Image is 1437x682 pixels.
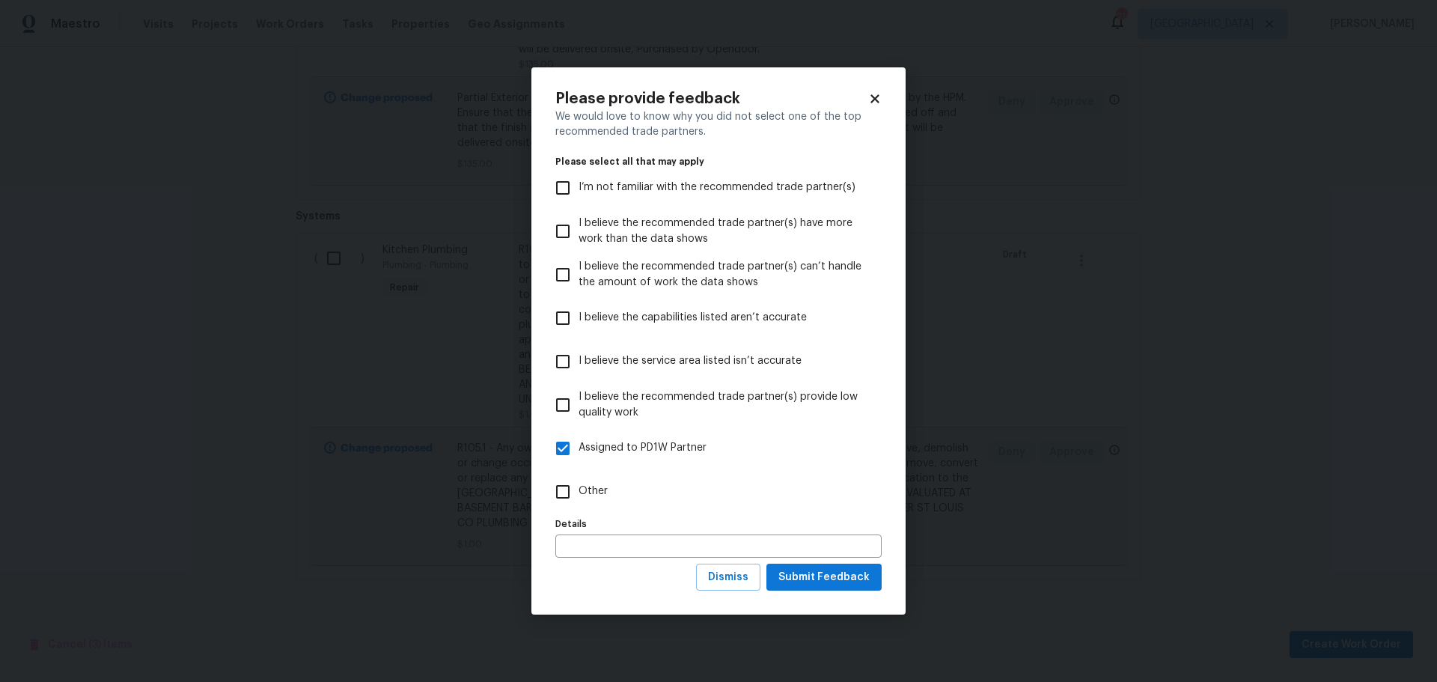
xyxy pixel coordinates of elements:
[579,180,855,195] span: I’m not familiar with the recommended trade partner(s)
[579,440,707,456] span: Assigned to PD1W Partner
[555,91,868,106] h2: Please provide feedback
[579,310,807,326] span: I believe the capabilities listed aren’t accurate
[766,564,882,591] button: Submit Feedback
[555,109,882,139] div: We would love to know why you did not select one of the top recommended trade partners.
[708,568,748,587] span: Dismiss
[778,568,870,587] span: Submit Feedback
[579,259,870,290] span: I believe the recommended trade partner(s) can’t handle the amount of work the data shows
[555,157,882,166] legend: Please select all that may apply
[555,520,882,529] label: Details
[579,389,870,421] span: I believe the recommended trade partner(s) provide low quality work
[579,484,608,499] span: Other
[579,353,802,369] span: I believe the service area listed isn’t accurate
[579,216,870,247] span: I believe the recommended trade partner(s) have more work than the data shows
[696,564,760,591] button: Dismiss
